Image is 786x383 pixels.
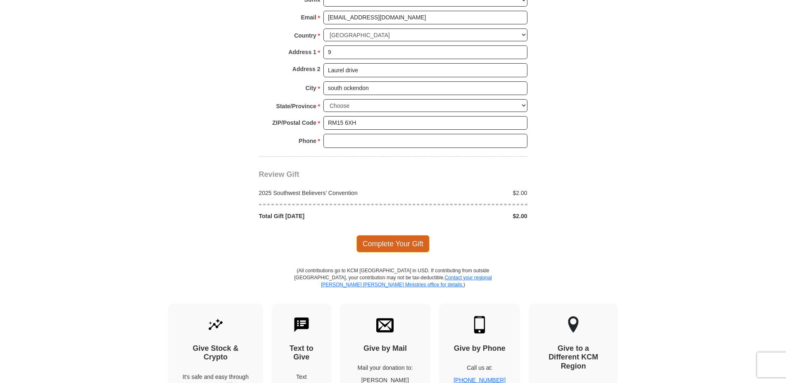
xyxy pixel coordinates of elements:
[543,344,603,371] h4: Give to a Different KCM Region
[454,344,506,353] h4: Give by Phone
[272,117,316,128] strong: ZIP/Postal Code
[288,46,316,58] strong: Address 1
[354,364,416,372] p: Mail your donation to:
[286,344,317,362] h4: Text to Give
[393,212,532,220] div: $2.00
[393,189,532,197] div: $2.00
[254,212,393,220] div: Total Gift [DATE]
[293,316,310,333] img: text-to-give.svg
[254,189,393,197] div: 2025 Southwest Believers’ Convention
[259,170,299,178] span: Review Gift
[276,100,316,112] strong: State/Province
[292,63,321,75] strong: Address 2
[471,316,488,333] img: mobile.svg
[568,316,579,333] img: other-region
[356,235,430,252] span: Complete Your Gift
[305,82,316,94] strong: City
[294,30,316,41] strong: Country
[354,344,416,353] h4: Give by Mail
[183,344,249,362] h4: Give Stock & Crypto
[376,316,394,333] img: envelope.svg
[299,135,316,147] strong: Phone
[301,12,316,23] strong: Email
[207,316,224,333] img: give-by-stock.svg
[454,364,506,372] p: Call us at:
[294,267,492,303] p: (All contributions go to KCM [GEOGRAPHIC_DATA] in USD. If contributing from outside [GEOGRAPHIC_D...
